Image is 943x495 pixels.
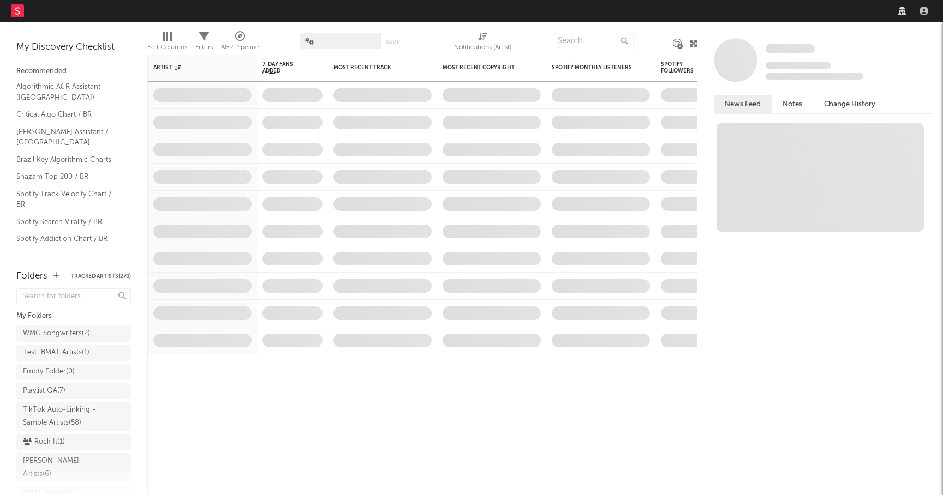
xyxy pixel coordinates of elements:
div: Edit Columns [147,27,187,59]
div: TikTok Auto-Linking - Sample Artists ( 58 ) [23,403,100,430]
div: Notifications (Artist) [454,27,511,59]
div: WMG Songwriters ( 2 ) [23,327,90,340]
div: A&R Pipeline [221,27,259,59]
div: Playlist QA ( 7 ) [23,384,65,397]
a: Algorithmic A&R Assistant ([GEOGRAPHIC_DATA]) [16,81,120,103]
div: Empty Folder ( 0 ) [23,365,75,378]
div: My Folders [16,310,131,323]
div: Most Recent Copyright [443,64,524,71]
div: Test: BMAT Artists ( 1 ) [23,346,89,359]
a: [PERSON_NAME] Artists(6) [16,453,131,482]
div: Filters [195,27,213,59]
span: 0 fans last week [766,73,863,80]
button: Tracked Artists(270) [71,274,131,279]
div: Spotify Monthly Listeners [552,64,634,71]
div: Most Recent Track [333,64,415,71]
a: Some Artist [766,44,815,55]
a: TikTok Auto-Linking - Sample Artists(58) [16,402,131,431]
div: Notifications (Artist) [454,41,511,54]
span: 7-Day Fans Added [262,61,306,74]
a: Shazam Top 200 / BR [16,171,120,183]
div: [PERSON_NAME] Artists ( 6 ) [23,455,100,481]
div: My Discovery Checklist [16,41,131,54]
div: Rock It ( 1 ) [23,436,65,449]
a: [PERSON_NAME] Assistant / [GEOGRAPHIC_DATA] [16,126,120,148]
a: TikTok Videos Assistant / [GEOGRAPHIC_DATA] [16,250,120,273]
button: Save [385,39,399,45]
a: Rock It(1) [16,434,131,450]
button: Change History [813,95,886,113]
div: Folders [16,270,47,283]
a: Spotify Track Velocity Chart / BR [16,188,120,210]
a: Spotify Addiction Chart / BR [16,233,120,245]
a: Critical Algo Chart / BR [16,108,120,120]
div: Filters [195,41,213,54]
span: Tracking Since: [DATE] [766,62,831,69]
div: A&R Pipeline [221,41,259,54]
a: Brazil Key Algorithmic Charts [16,154,120,166]
button: News Feed [714,95,772,113]
a: Playlist QA(7) [16,383,131,399]
input: Search... [552,33,634,49]
button: Notes [772,95,813,113]
input: Search for folders... [16,288,131,304]
div: Spotify Followers [661,61,699,74]
a: Spotify Search Virality / BR [16,216,120,228]
div: Recommended [16,65,131,78]
div: Artist [153,64,235,71]
a: Empty Folder(0) [16,364,131,380]
div: Edit Columns [147,41,187,54]
span: Some Artist [766,44,815,53]
a: WMG Songwriters(2) [16,325,131,342]
a: Test: BMAT Artists(1) [16,345,131,361]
